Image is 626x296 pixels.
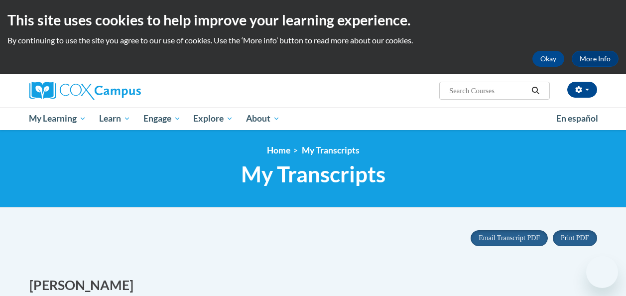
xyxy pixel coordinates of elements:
[137,107,187,130] a: Engage
[302,145,360,155] span: My Transcripts
[29,82,141,100] img: Cox Campus
[193,113,233,125] span: Explore
[479,234,540,242] span: Email Transcript PDF
[7,35,619,46] p: By continuing to use the site you agree to our use of cookies. Use the ‘More info’ button to read...
[99,113,130,125] span: Learn
[187,107,240,130] a: Explore
[586,256,618,288] iframe: Button to launch messaging window
[23,107,93,130] a: My Learning
[143,113,181,125] span: Engage
[29,276,306,295] h2: [PERSON_NAME]
[240,107,286,130] a: About
[7,10,619,30] h2: This site uses cookies to help improve your learning experience.
[22,107,605,130] div: Main menu
[471,230,548,246] button: Email Transcript PDF
[29,82,209,100] a: Cox Campus
[528,85,543,97] button: Search
[241,161,385,187] span: My Transcripts
[246,113,280,125] span: About
[267,145,290,155] a: Home
[556,113,598,124] span: En español
[550,108,605,129] a: En español
[93,107,137,130] a: Learn
[532,51,564,67] button: Okay
[561,234,589,242] span: Print PDF
[29,113,86,125] span: My Learning
[572,51,619,67] a: More Info
[553,230,597,246] button: Print PDF
[567,82,597,98] button: Account Settings
[448,85,528,97] input: Search Courses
